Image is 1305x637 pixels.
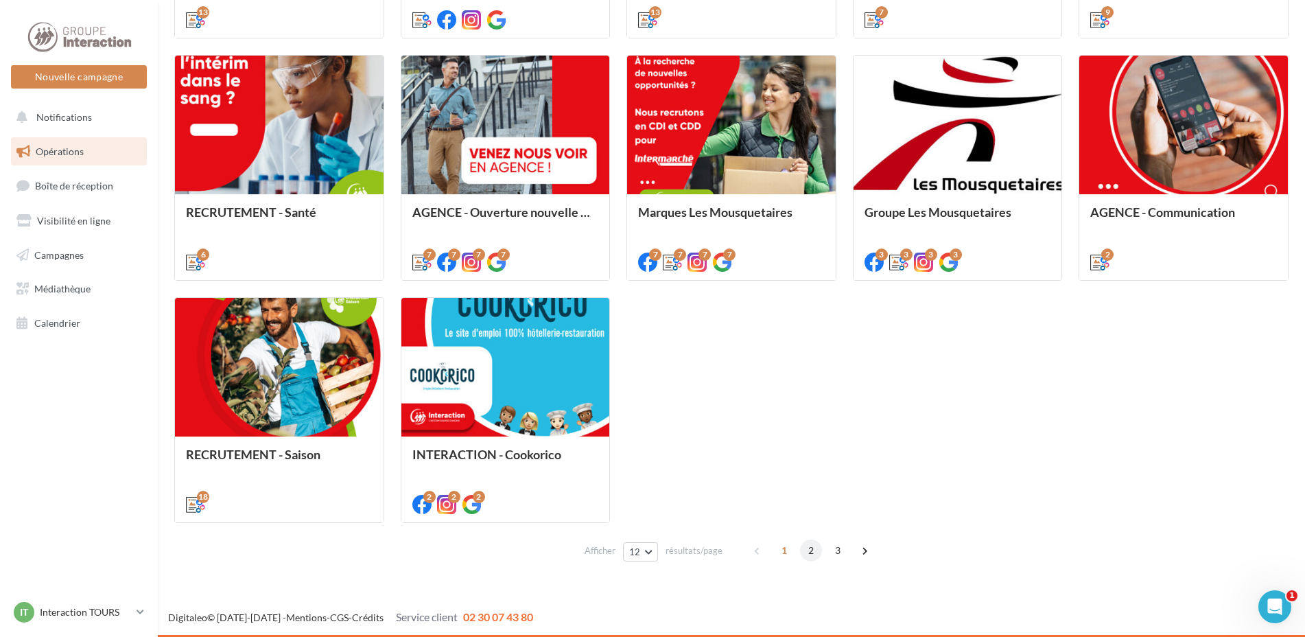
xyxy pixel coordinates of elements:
div: 7 [698,248,711,261]
div: 6 [197,248,209,261]
a: Digitaleo [168,612,207,623]
span: 1 [773,540,795,561]
span: Médiathèque [34,283,91,294]
button: 12 [623,542,658,561]
span: © [DATE]-[DATE] - - - [168,612,533,623]
div: 9 [1101,6,1114,19]
a: Campagnes [8,241,150,270]
div: 7 [448,248,460,261]
a: Mentions [286,612,327,623]
a: Visibilité en ligne [8,207,150,235]
button: Notifications [8,103,144,132]
span: Campagnes [34,248,84,260]
div: 3 [925,248,937,261]
button: Nouvelle campagne [11,65,147,89]
p: Interaction TOURS [40,605,131,619]
iframe: Intercom live chat [1258,590,1291,623]
a: IT Interaction TOURS [11,599,147,625]
span: 12 [629,546,641,557]
div: 3 [950,248,962,261]
div: 7 [723,248,736,261]
span: 2 [800,540,822,561]
div: RECRUTEMENT - Santé [186,205,373,233]
span: IT [20,605,28,619]
span: Afficher [585,544,615,557]
span: Service client [396,610,458,623]
div: 3 [875,248,888,261]
a: Boîte de réception [8,171,150,200]
div: RECRUTEMENT - Saison [186,448,373,475]
div: INTERACTION - Cookorico [412,448,599,475]
div: 7 [473,248,485,261]
div: 13 [197,6,209,19]
div: 2 [473,491,485,503]
div: 7 [497,248,510,261]
a: Opérations [8,137,150,166]
div: 18 [197,491,209,503]
a: CGS [330,612,349,623]
span: 02 30 07 43 80 [463,610,533,623]
div: 3 [900,248,913,261]
div: Groupe Les Mousquetaires [865,205,1051,233]
span: résultats/page [666,544,722,557]
div: Marques Les Mousquetaires [638,205,825,233]
span: Visibilité en ligne [37,215,110,227]
div: 7 [649,248,661,261]
span: Calendrier [34,317,80,329]
div: 7 [875,6,888,19]
span: Boîte de réception [35,180,113,192]
span: 1 [1286,590,1297,601]
div: 7 [423,248,436,261]
div: 7 [674,248,686,261]
div: AGENCE - Communication [1090,205,1277,233]
div: 2 [423,491,436,503]
a: Médiathèque [8,275,150,303]
a: Calendrier [8,309,150,338]
div: AGENCE - Ouverture nouvelle agence [412,205,599,233]
div: 13 [649,6,661,19]
a: Crédits [352,612,384,623]
div: 2 [1101,248,1114,261]
span: Opérations [36,146,84,157]
span: Notifications [36,111,92,123]
span: 3 [827,540,849,561]
div: 2 [448,491,460,503]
